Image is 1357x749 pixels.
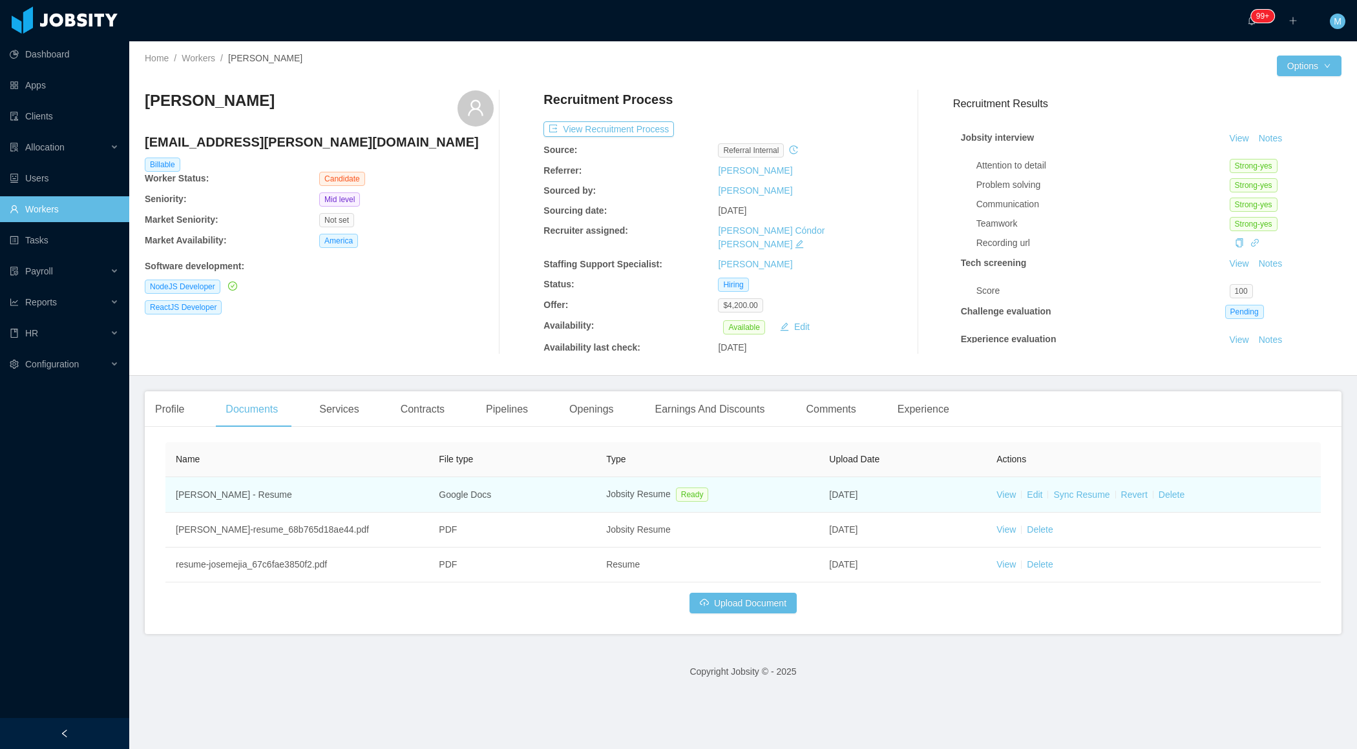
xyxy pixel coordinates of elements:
[319,172,365,186] span: Candidate
[176,454,200,464] span: Name
[145,53,169,63] a: Home
[676,487,709,502] span: Ready
[543,90,673,108] h4: Recruitment Process
[226,281,237,291] a: icon: check-circle
[145,391,195,427] div: Profile
[543,300,568,310] b: Offer:
[10,103,119,129] a: icon: auditClients
[1254,333,1288,348] button: Notes
[145,133,494,151] h4: [EMAIL_ADDRESS][PERSON_NAME][DOMAIN_NAME]
[165,548,428,582] td: resume-josemejia_67c6fae3850f2.pdf
[543,124,674,134] a: icon: exportView Recruitment Process
[718,259,792,269] a: [PERSON_NAME]
[795,391,866,427] div: Comments
[543,342,640,353] b: Availability last check:
[887,391,960,427] div: Experience
[606,559,640,569] span: Resume
[543,279,574,289] b: Status:
[228,53,302,63] span: [PERSON_NAME]
[543,145,577,155] b: Source:
[319,234,358,248] span: America
[220,53,223,63] span: /
[428,513,596,548] td: PDF
[543,165,582,176] b: Referrer:
[145,158,180,172] span: Billable
[10,72,119,98] a: icon: appstoreApps
[953,96,1341,112] h3: Recruitment Results
[165,477,428,513] td: [PERSON_NAME] - Resume
[228,282,237,291] i: icon: check-circle
[145,235,227,245] b: Market Availability:
[10,41,119,67] a: icon: pie-chartDashboard
[309,391,369,427] div: Services
[319,213,354,227] span: Not set
[145,300,222,314] span: ReactJS Developer
[543,121,674,137] button: icon: exportView Recruitment Process
[1334,14,1341,29] span: M
[319,192,360,207] span: Mid level
[996,489,1016,500] a: View
[829,489,857,500] span: [DATE]
[961,132,1035,143] strong: Jobsity interview
[976,217,1230,231] div: Teamwork
[829,559,857,569] span: [DATE]
[174,53,176,63] span: /
[718,298,763,313] span: $4,200.00
[1225,133,1254,143] a: View
[129,650,1357,694] footer: Copyright Jobsity © - 2025
[145,173,209,183] b: Worker Status:
[976,159,1230,172] div: Attention to detail
[543,320,594,331] b: Availability:
[543,205,607,216] b: Sourcing date:
[961,334,1057,344] strong: Experience evaluation
[775,319,815,334] button: icon: editEdit
[1027,559,1053,569] a: Delete
[976,178,1230,192] div: Problem solving
[1289,16,1298,25] i: icon: plus
[543,225,628,236] b: Recruiter assigned:
[10,196,119,222] a: icon: userWorkers
[1277,56,1341,76] button: Optionsicon: down
[467,99,485,117] i: icon: user
[165,513,428,548] td: [PERSON_NAME]-resume_68b765d18ae44.pdf
[1225,334,1254,345] a: View
[829,524,857,535] span: [DATE]
[25,328,38,338] span: HR
[1235,238,1244,247] i: icon: copy
[996,559,1016,569] a: View
[1230,178,1278,192] span: Strong-yes
[10,329,19,338] i: icon: book
[182,53,215,63] a: Workers
[1230,198,1278,212] span: Strong-yes
[543,259,662,269] b: Staffing Support Specialist:
[145,90,275,111] h3: [PERSON_NAME]
[689,593,797,613] button: icon: cloud-uploadUpload Document
[718,205,746,216] span: [DATE]
[1027,489,1042,500] a: Edit
[439,454,473,464] span: File type
[1230,159,1278,173] span: Strong-yes
[1027,524,1053,535] a: Delete
[1230,284,1253,298] span: 100
[1247,16,1256,25] i: icon: bell
[1121,489,1148,500] a: Revert
[10,227,119,253] a: icon: profileTasks
[145,261,244,271] b: Software development :
[718,278,748,292] span: Hiring
[718,165,792,176] a: [PERSON_NAME]
[795,240,804,249] i: icon: edit
[10,298,19,307] i: icon: line-chart
[789,145,798,154] i: icon: history
[476,391,538,427] div: Pipelines
[559,391,624,427] div: Openings
[145,214,218,225] b: Market Seniority:
[10,143,19,152] i: icon: solution
[961,258,1027,268] strong: Tech screening
[1250,238,1259,247] i: icon: link
[543,185,596,196] b: Sourced by:
[390,391,455,427] div: Contracts
[1254,256,1288,272] button: Notes
[1250,238,1259,248] a: icon: link
[25,359,79,369] span: Configuration
[976,284,1230,298] div: Score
